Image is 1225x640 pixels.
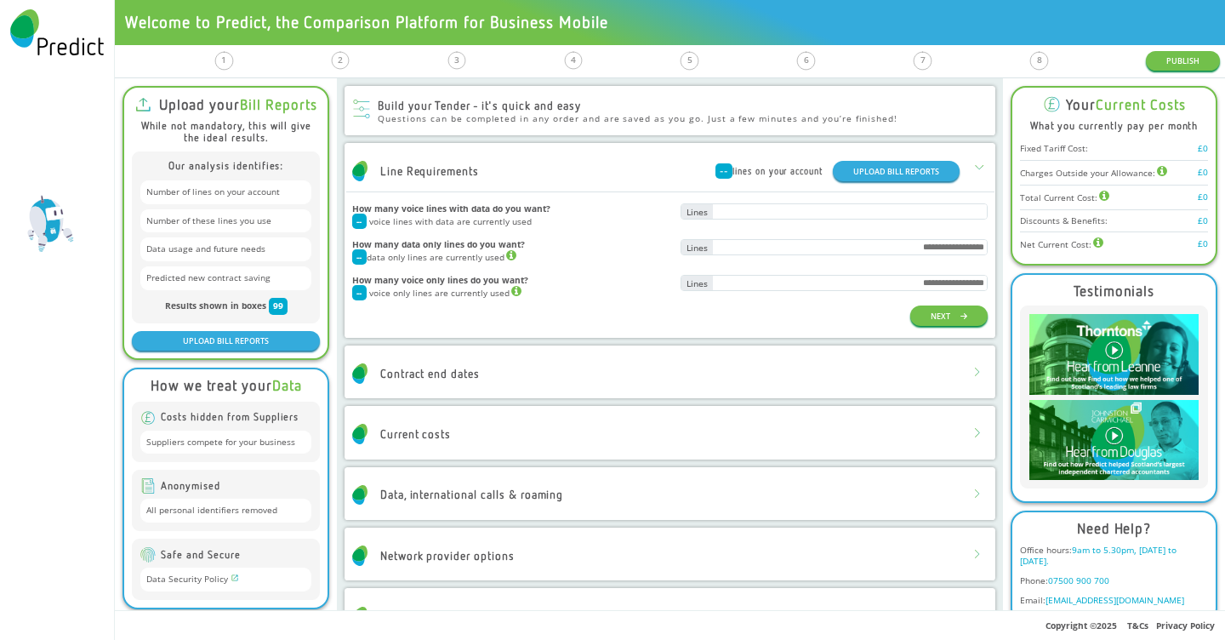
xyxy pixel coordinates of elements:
[454,52,459,68] div: 3
[352,485,367,506] img: Predict Mobile
[356,252,362,262] span: --
[132,331,320,351] button: UPLOAD BILL REPORTS
[356,216,362,226] span: --
[352,285,669,300] div: voice only lines are currently used
[140,478,311,494] div: Anonymised
[1048,574,1109,586] a: 07500 900 700
[1146,51,1220,71] button: PUBLISH
[1074,283,1155,299] div: Testimonials
[352,606,367,626] img: Predict Mobile
[378,100,897,113] div: Build your Tender - it's quick and easy
[352,363,367,384] img: Predict Mobile
[140,180,311,204] div: Number of lines on your account
[1020,545,1208,569] div: Office hours:
[920,52,926,68] div: 7
[380,428,451,440] div: Current costs
[1029,314,1199,394] img: Leanne-play-2.jpg
[1198,167,1208,179] div: £0
[1020,143,1088,155] div: Fixed Tariff Cost:
[380,368,480,380] div: Contract end dates
[140,499,311,523] div: All personal identifiers removed
[1127,620,1148,631] a: T&Cs
[159,96,317,112] div: Upload your
[804,52,809,68] div: 6
[140,431,311,454] div: Suppliers compete for your business
[380,550,515,562] div: Network provider options
[352,275,669,285] h4: How many voice only lines do you want?
[720,166,728,176] span: --
[833,161,960,180] button: UPLOAD BILL REPORTS
[352,214,669,229] div: voice lines with data are currently used
[380,610,528,622] div: Handsets & devices options
[1020,120,1208,132] div: What you currently pay per month
[115,610,1225,640] div: Copyright © 2025
[151,377,302,393] div: How we treat your
[352,546,367,566] img: Predict Mobile
[356,288,362,298] span: --
[240,95,317,113] b: Bill Reports
[140,547,311,563] div: Safe and Secure
[140,410,311,426] div: Costs hidden from Suppliers
[1020,544,1177,568] span: 9am to 5.30pm, [DATE] to [DATE].
[1020,166,1167,180] div: Charges Outside your Allowance:
[687,52,692,68] div: 5
[221,52,226,68] div: 1
[1029,400,1199,480] img: Douglas-play-2.jpg
[1198,143,1208,155] div: £0
[352,203,669,214] h4: How many voice lines with data do you want?
[1020,237,1103,251] div: Net Current Cost:
[140,209,311,233] div: Number of these lines you use
[1198,215,1208,227] div: £0
[1020,575,1208,587] div: Phone:
[352,424,367,444] img: Predict Mobile
[715,163,823,179] div: lines on your account
[1020,595,1208,607] div: Email:
[352,249,669,265] div: data only lines are currently used
[146,573,239,585] a: Data Security Policy
[1020,191,1109,204] div: Total Current Cost:
[1077,520,1152,536] div: Need Help?
[273,300,283,312] span: 99
[1020,215,1108,227] div: Discounts & Benefits:
[352,239,669,249] h4: How many data only lines do you want?
[1198,191,1208,203] div: £0
[165,300,266,312] span: Results shown in boxes
[140,237,311,261] div: Data usage and future needs
[1156,620,1215,631] a: Privacy Policy
[1198,238,1208,250] div: £0
[272,376,302,394] b: Data
[1066,96,1185,112] div: Your
[140,160,311,172] div: Our analysis identifies:
[378,113,897,125] div: Questions can be completed in any order and are saved as you go. Just a few minutes and you’re fi...
[571,52,576,68] div: 4
[338,52,343,68] div: 2
[380,489,564,500] div: Data, international calls & roaming
[140,266,311,290] div: Predicted new contract saving
[1037,52,1042,68] div: 8
[1096,95,1185,113] b: Current Costs
[910,306,988,325] button: NEXT
[132,120,320,145] div: While not mandatory, this will give the ideal results.
[1046,594,1184,606] a: [EMAIL_ADDRESS][DOMAIN_NAME]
